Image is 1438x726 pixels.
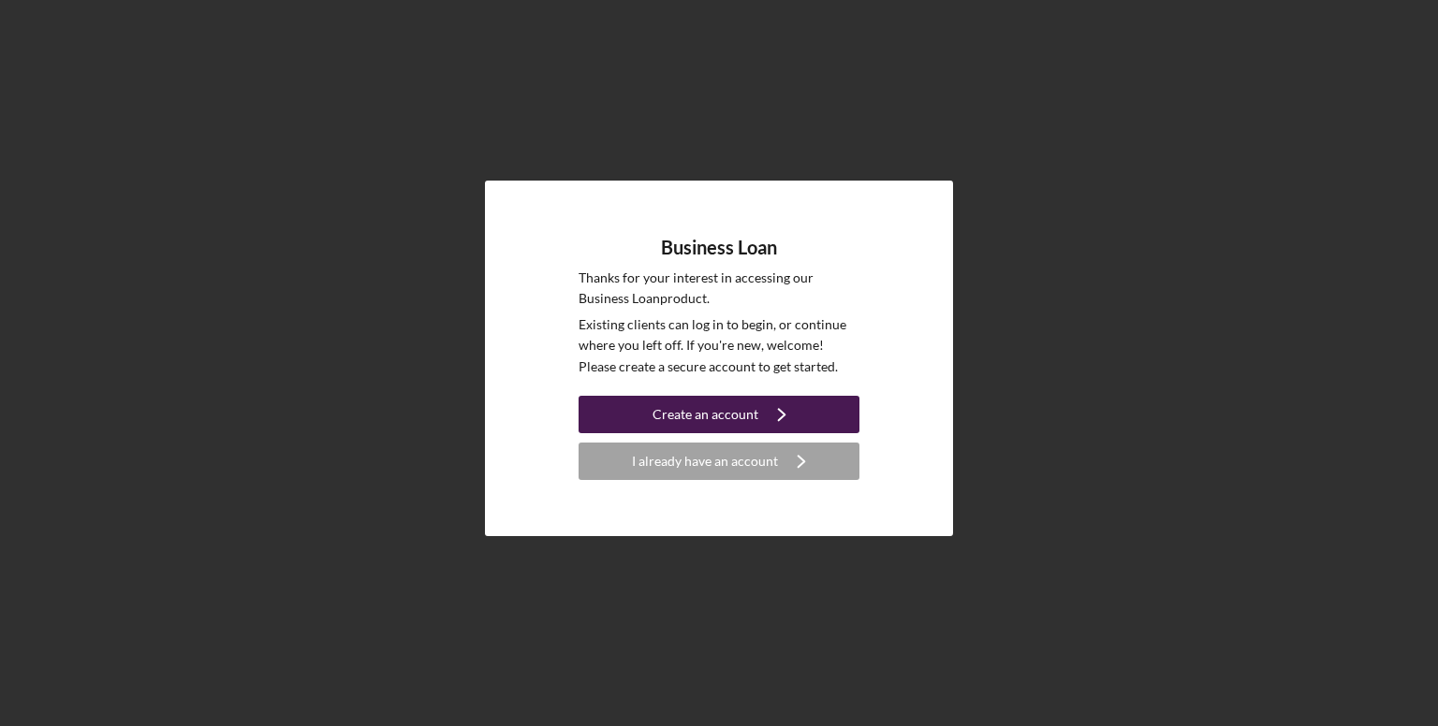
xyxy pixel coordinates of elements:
[632,443,778,480] div: I already have an account
[579,268,859,310] p: Thanks for your interest in accessing our Business Loan product.
[579,396,859,433] button: Create an account
[579,396,859,438] a: Create an account
[661,237,777,258] h4: Business Loan
[653,396,758,433] div: Create an account
[579,314,859,377] p: Existing clients can log in to begin, or continue where you left off. If you're new, welcome! Ple...
[579,443,859,480] button: I already have an account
